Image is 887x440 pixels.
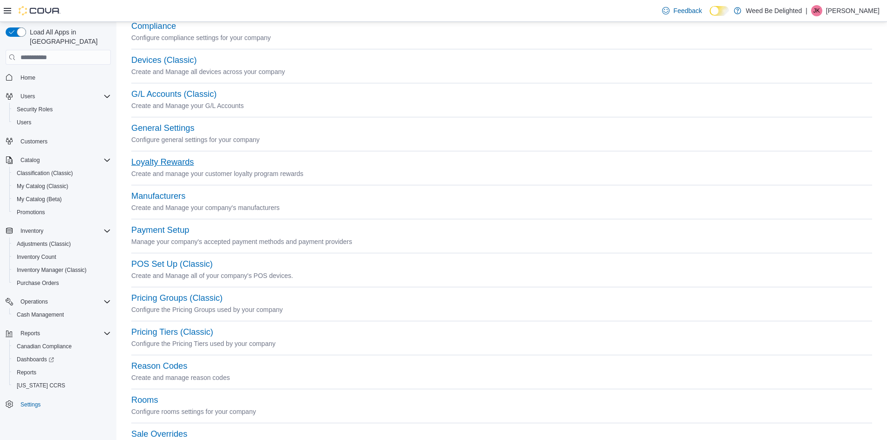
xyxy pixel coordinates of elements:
span: Adjustments (Classic) [13,238,111,250]
button: Security Roles [9,103,115,116]
span: Settings [20,401,41,408]
span: Inventory [17,225,111,237]
button: Reports [2,327,115,340]
a: Adjustments (Classic) [13,238,74,250]
span: Catalog [20,156,40,164]
span: Users [13,117,111,128]
span: Washington CCRS [13,380,111,391]
span: Feedback [673,6,702,15]
p: Create and Manage your company's manufacturers [131,202,872,213]
a: Dashboards [13,354,58,365]
span: Adjustments (Classic) [17,240,71,248]
span: Inventory Count [17,253,56,261]
button: G/L Accounts (Classic) [131,89,217,99]
a: Canadian Compliance [13,341,75,352]
nav: Complex example [6,67,111,435]
p: | [806,5,807,16]
a: Settings [17,399,44,410]
span: Cash Management [17,311,64,318]
span: Home [20,74,35,81]
a: Dashboards [9,353,115,366]
p: Configure general settings for your company [131,134,872,145]
span: Reports [13,367,111,378]
span: Operations [20,298,48,305]
a: My Catalog (Beta) [13,194,66,205]
a: Purchase Orders [13,278,63,289]
span: Operations [17,296,111,307]
button: Home [2,70,115,84]
span: Reports [17,369,36,376]
span: Customers [20,138,47,145]
button: Adjustments (Classic) [9,237,115,250]
span: Reports [17,328,111,339]
div: Jordan Knott [811,5,822,16]
span: Users [17,91,111,102]
span: My Catalog (Classic) [13,181,111,192]
button: Promotions [9,206,115,219]
button: Inventory Count [9,250,115,264]
span: Users [17,119,31,126]
button: Catalog [17,155,43,166]
a: Promotions [13,207,49,218]
p: Create and Manage all devices across your company [131,66,872,77]
button: Users [17,91,39,102]
span: My Catalog (Beta) [17,196,62,203]
a: [US_STATE] CCRS [13,380,69,391]
span: Dashboards [13,354,111,365]
input: Dark Mode [710,6,729,16]
p: Create and manage reason codes [131,372,872,383]
p: Configure the Pricing Tiers used by your company [131,338,872,349]
span: Canadian Compliance [17,343,72,350]
p: Create and Manage your G/L Accounts [131,100,872,111]
button: Inventory [2,224,115,237]
button: [US_STATE] CCRS [9,379,115,392]
button: Inventory Manager (Classic) [9,264,115,277]
button: Users [2,90,115,103]
a: Inventory Manager (Classic) [13,264,90,276]
span: Dashboards [17,356,54,363]
button: Pricing Groups (Classic) [131,293,223,303]
button: Manufacturers [131,191,185,201]
span: Purchase Orders [17,279,59,287]
span: Customers [17,135,111,147]
button: POS Set Up (Classic) [131,259,213,269]
button: Reports [9,366,115,379]
a: Feedback [658,1,705,20]
button: Users [9,116,115,129]
button: Inventory [17,225,47,237]
span: Inventory Manager (Classic) [13,264,111,276]
button: Pricing Tiers (Classic) [131,327,213,337]
button: Rooms [131,395,158,405]
button: My Catalog (Beta) [9,193,115,206]
button: Catalog [2,154,115,167]
span: Canadian Compliance [13,341,111,352]
span: Security Roles [13,104,111,115]
button: Sale Overrides [131,429,187,439]
button: Devices (Classic) [131,55,196,65]
span: Inventory Count [13,251,111,263]
a: My Catalog (Classic) [13,181,72,192]
a: Customers [17,136,51,147]
span: Cash Management [13,309,111,320]
span: Inventory Manager (Classic) [17,266,87,274]
button: Payment Setup [131,225,189,235]
button: My Catalog (Classic) [9,180,115,193]
span: Reports [20,330,40,337]
span: Home [17,71,111,83]
p: Create and manage your customer loyalty program rewards [131,168,872,179]
a: Cash Management [13,309,68,320]
span: Classification (Classic) [17,169,73,177]
span: Purchase Orders [13,278,111,289]
button: Loyalty Rewards [131,157,194,167]
p: Configure compliance settings for your company [131,32,872,43]
a: Reports [13,367,40,378]
button: Operations [2,295,115,308]
span: [US_STATE] CCRS [17,382,65,389]
button: Customers [2,135,115,148]
button: Purchase Orders [9,277,115,290]
button: Canadian Compliance [9,340,115,353]
p: Configure rooms settings for your company [131,406,872,417]
button: Compliance [131,21,176,31]
span: Promotions [17,209,45,216]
